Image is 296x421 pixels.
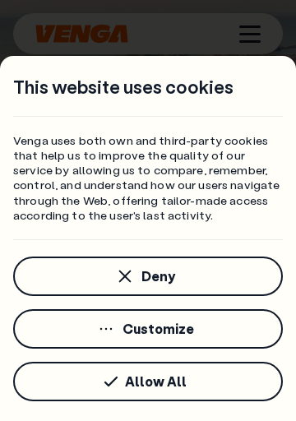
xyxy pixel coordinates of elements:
button: Allow All [13,362,283,401]
button: Deny [13,257,283,296]
h4: This website uses cookies [13,76,234,99]
span: Customize [123,322,194,335]
button: Customize [13,309,283,349]
p: Venga uses both own and third-party cookies that help us to improve the quality of our service by... [13,133,283,223]
span: Allow All [125,375,187,388]
span: Deny [141,270,175,283]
